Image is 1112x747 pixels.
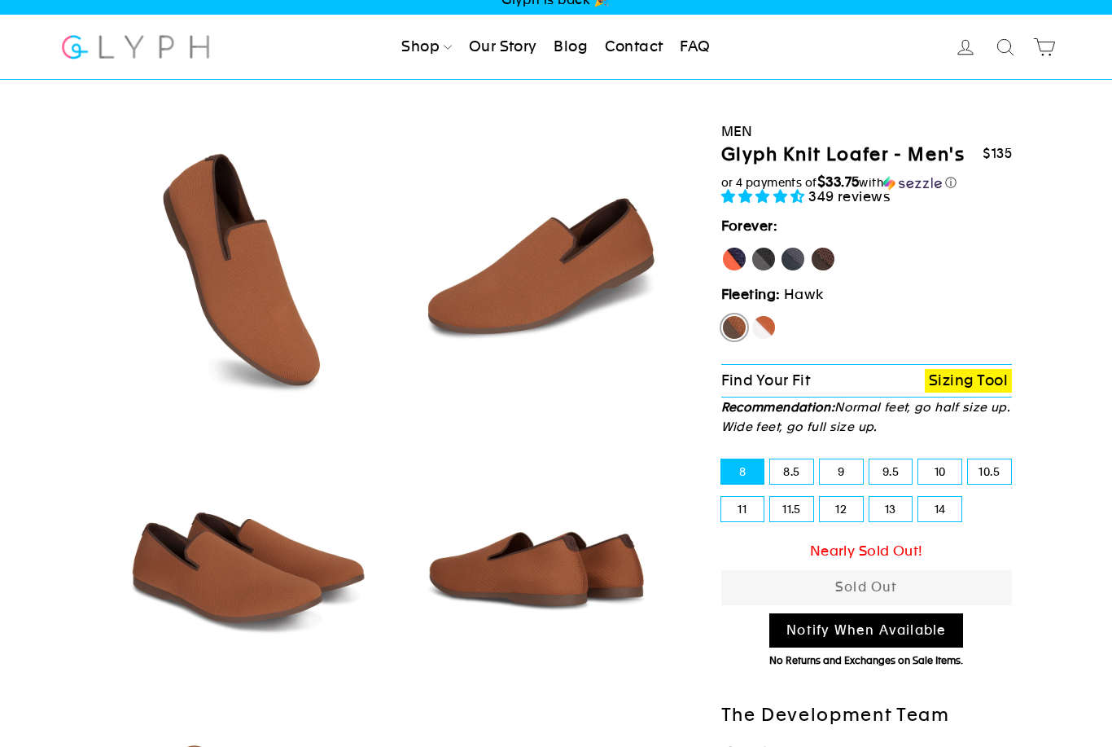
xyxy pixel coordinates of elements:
label: 8 [721,459,764,484]
label: Mustang [810,246,836,272]
label: 11.5 [770,497,813,521]
img: Hawk [107,420,385,698]
a: Our Story [462,29,544,65]
a: Notify When Available [769,613,963,648]
label: 13 [869,497,913,521]
label: 14 [918,497,961,521]
label: 8.5 [770,459,813,484]
label: Rhino [780,246,806,272]
label: 9.5 [869,459,913,484]
a: Shop [395,29,458,65]
label: [PERSON_NAME] [721,246,747,272]
span: $33.75 [817,174,860,190]
label: 10 [918,459,961,484]
h1: Glyph Knit Loafer - Men's [721,143,965,167]
strong: Fleeting: [721,286,781,302]
label: 12 [820,497,863,521]
img: Hawk [107,128,385,406]
h2: The Development Team [721,704,1013,727]
span: Hawk [784,286,824,302]
label: 10.5 [968,459,1011,484]
span: No Returns and Exchanges on Sale Items. [769,655,963,666]
p: Normal feet, go half size up. Wide feet, go full size up. [721,398,1013,437]
a: Sizing Tool [925,369,1012,393]
span: Find Your Fit [721,371,811,389]
strong: Forever: [721,218,778,234]
div: Men [721,121,1013,143]
span: 349 reviews [808,188,891,204]
a: Contact [598,29,670,65]
strong: Recommendation: [721,400,835,414]
img: Glyph [59,25,212,68]
img: Sezzle [883,176,942,191]
a: FAQ [673,29,716,65]
div: Nearly Sold Out! [721,540,1013,562]
div: or 4 payments of with [721,174,1013,191]
label: 11 [721,497,764,521]
a: Blog [547,29,594,65]
label: Panther [751,246,777,272]
label: Hawk [721,314,747,341]
div: or 4 payments of$33.75withSezzle Click to learn more about Sezzle [721,174,1013,191]
img: Hawk [400,420,677,698]
span: Sold Out [835,579,898,595]
ul: Primary [395,29,716,65]
label: 9 [820,459,863,484]
label: Fox [751,314,777,341]
span: 4.71 stars [721,188,809,204]
span: $135 [983,146,1012,161]
button: Sold Out [721,570,1013,605]
img: Hawk [400,128,677,406]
